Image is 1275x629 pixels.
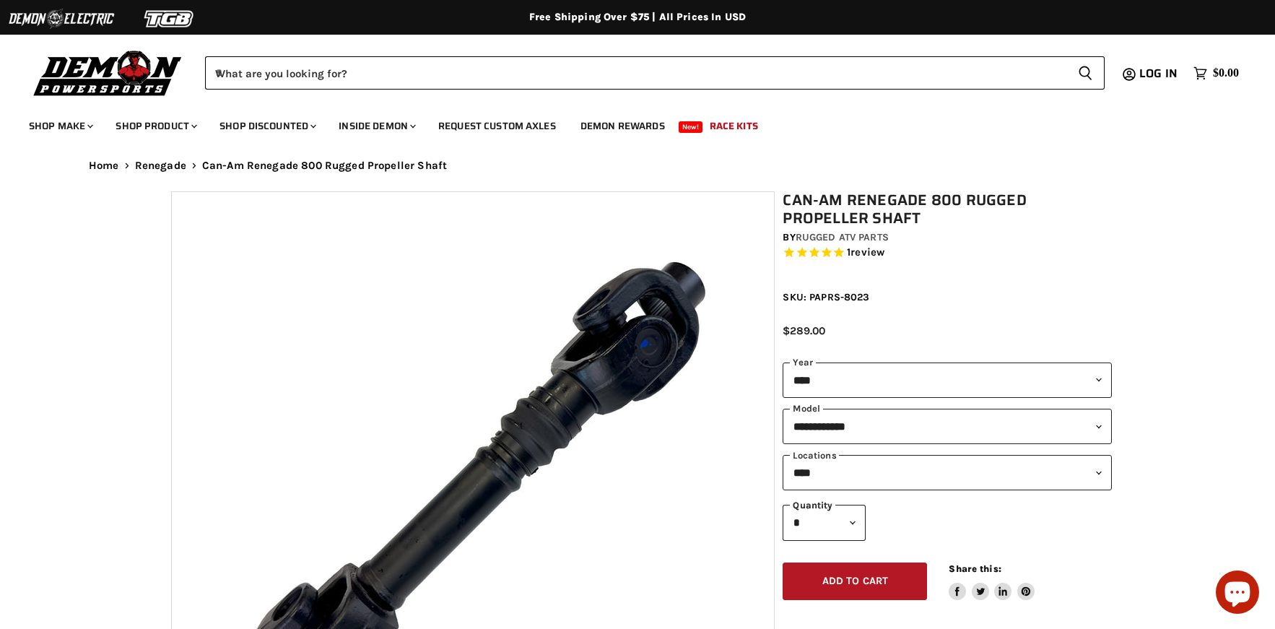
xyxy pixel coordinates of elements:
[570,111,676,141] a: Demon Rewards
[7,5,116,32] img: Demon Electric Logo 2
[679,121,703,133] span: New!
[783,409,1112,444] select: modal-name
[135,160,186,172] a: Renegade
[205,56,1066,90] input: When autocomplete results are available use up and down arrows to review and enter to select
[105,111,206,141] a: Shop Product
[60,11,1215,24] div: Free Shipping Over $75 | All Prices In USD
[796,231,889,243] a: Rugged ATV Parts
[949,563,1001,574] span: Share this:
[18,111,102,141] a: Shop Make
[850,246,884,259] span: review
[783,455,1112,490] select: keys
[328,111,425,141] a: Inside Demon
[783,290,1112,305] div: SKU: PAPRS-8023
[1213,66,1239,80] span: $0.00
[783,363,1112,398] select: year
[699,111,769,141] a: Race Kits
[205,56,1105,90] form: Product
[822,575,889,587] span: Add to cart
[783,324,825,337] span: $289.00
[783,191,1112,227] h1: Can-Am Renegade 800 Rugged Propeller Shaft
[89,160,119,172] a: Home
[29,47,187,98] img: Demon Powersports
[783,563,927,601] button: Add to cart
[1139,64,1178,82] span: Log in
[202,160,447,172] span: Can-Am Renegade 800 Rugged Propeller Shaft
[783,505,866,540] select: Quantity
[209,111,325,141] a: Shop Discounted
[1066,56,1105,90] button: Search
[783,246,1112,261] span: Rated 5.0 out of 5 stars 1 reviews
[116,5,224,32] img: TGB Logo 2
[18,105,1235,141] ul: Main menu
[427,111,567,141] a: Request Custom Axles
[847,246,884,259] span: 1 reviews
[60,160,1215,172] nav: Breadcrumbs
[783,230,1112,246] div: by
[1186,63,1246,84] a: $0.00
[1133,67,1186,80] a: Log in
[949,563,1035,601] aside: Share this:
[1211,571,1263,617] inbox-online-store-chat: Shopify online store chat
